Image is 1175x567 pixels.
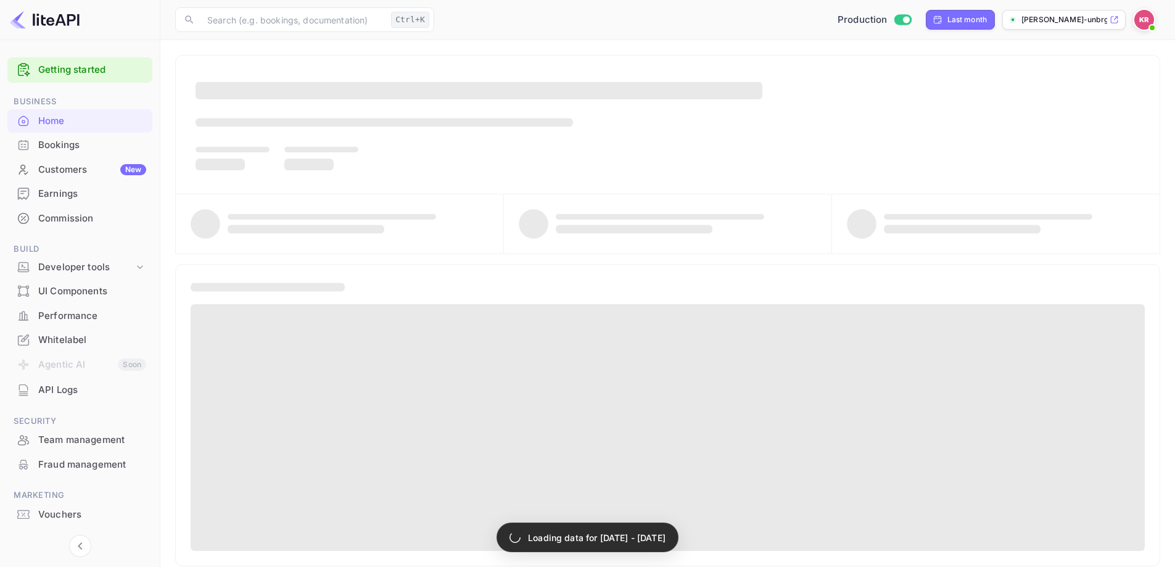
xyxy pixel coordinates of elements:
div: UI Components [7,279,152,304]
div: Getting started [7,57,152,83]
div: Whitelabel [7,328,152,352]
div: Commission [7,207,152,231]
p: Loading data for [DATE] - [DATE] [528,531,666,544]
span: Business [7,95,152,109]
input: Search (e.g. bookings, documentation) [200,7,386,32]
span: Build [7,242,152,256]
div: Team management [7,428,152,452]
div: New [120,164,146,175]
div: Ctrl+K [391,12,429,28]
div: API Logs [7,378,152,402]
div: Fraud management [7,453,152,477]
div: UI Components [38,284,146,299]
a: Earnings [7,182,152,205]
div: Home [7,109,152,133]
div: Click to change the date range period [926,10,996,30]
div: Bookings [38,138,146,152]
a: Getting started [38,63,146,77]
div: CustomersNew [7,158,152,182]
div: Vouchers [7,503,152,527]
a: API Logs [7,378,152,401]
div: Team management [38,433,146,447]
span: Production [838,13,888,27]
div: Last month [947,14,987,25]
button: Collapse navigation [69,535,91,557]
span: Security [7,415,152,428]
p: [PERSON_NAME]-unbrg.[PERSON_NAME]... [1021,14,1107,25]
a: Bookings [7,133,152,156]
img: LiteAPI logo [10,10,80,30]
a: Fraud management [7,453,152,476]
div: Developer tools [38,260,134,275]
div: Performance [7,304,152,328]
img: Kobus Roux [1134,10,1154,30]
div: Commission [38,212,146,226]
div: Vouchers [38,508,146,522]
span: Marketing [7,489,152,502]
a: Vouchers [7,503,152,526]
div: Performance [38,309,146,323]
a: Home [7,109,152,132]
a: CustomersNew [7,158,152,181]
div: Earnings [7,182,152,206]
div: Earnings [38,187,146,201]
div: Developer tools [7,257,152,278]
a: UI Components [7,279,152,302]
a: Team management [7,428,152,451]
a: Whitelabel [7,328,152,351]
div: API Logs [38,383,146,397]
a: Commission [7,207,152,230]
div: Customers [38,163,146,177]
div: Switch to Sandbox mode [833,13,916,27]
div: Home [38,114,146,128]
a: Performance [7,304,152,327]
div: Whitelabel [38,333,146,347]
div: Bookings [7,133,152,157]
div: Fraud management [38,458,146,472]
